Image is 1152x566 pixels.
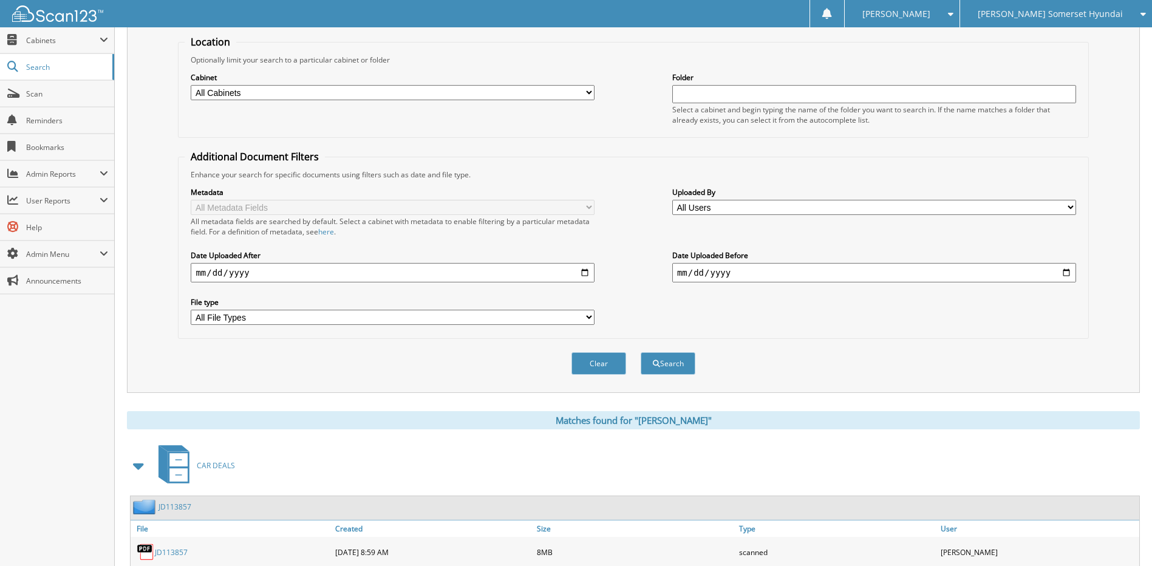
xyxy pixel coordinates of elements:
[736,540,938,564] div: scanned
[191,297,595,307] label: File type
[332,520,534,537] a: Created
[133,499,158,514] img: folder2.png
[26,249,100,259] span: Admin Menu
[185,150,325,163] legend: Additional Document Filters
[672,72,1076,83] label: Folder
[318,227,334,237] a: here
[197,460,235,471] span: CAR DEALS
[736,520,938,537] a: Type
[127,411,1140,429] div: Matches found for "[PERSON_NAME]"
[672,263,1076,282] input: end
[26,276,108,286] span: Announcements
[26,115,108,126] span: Reminders
[641,352,695,375] button: Search
[185,169,1082,180] div: Enhance your search for specific documents using filters such as date and file type.
[191,216,595,237] div: All metadata fields are searched by default. Select a cabinet with metadata to enable filtering b...
[672,187,1076,197] label: Uploaded By
[12,5,103,22] img: scan123-logo-white.svg
[672,104,1076,125] div: Select a cabinet and begin typing the name of the folder you want to search in. If the name match...
[26,35,100,46] span: Cabinets
[158,502,191,512] a: JD113857
[571,352,626,375] button: Clear
[155,547,188,557] a: JD113857
[185,55,1082,65] div: Optionally limit your search to a particular cabinet or folder
[26,222,108,233] span: Help
[191,263,595,282] input: start
[26,62,106,72] span: Search
[131,520,332,537] a: File
[534,540,735,564] div: 8MB
[26,142,108,152] span: Bookmarks
[137,543,155,561] img: PDF.png
[185,35,236,49] legend: Location
[151,442,235,489] a: CAR DEALS
[191,72,595,83] label: Cabinet
[862,10,930,18] span: [PERSON_NAME]
[534,520,735,537] a: Size
[26,89,108,99] span: Scan
[191,187,595,197] label: Metadata
[332,540,534,564] div: [DATE] 8:59 AM
[26,196,100,206] span: User Reports
[672,250,1076,261] label: Date Uploaded Before
[191,250,595,261] label: Date Uploaded After
[938,540,1139,564] div: [PERSON_NAME]
[978,10,1123,18] span: [PERSON_NAME] Somerset Hyundai
[938,520,1139,537] a: User
[1091,508,1152,566] iframe: Chat Widget
[26,169,100,179] span: Admin Reports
